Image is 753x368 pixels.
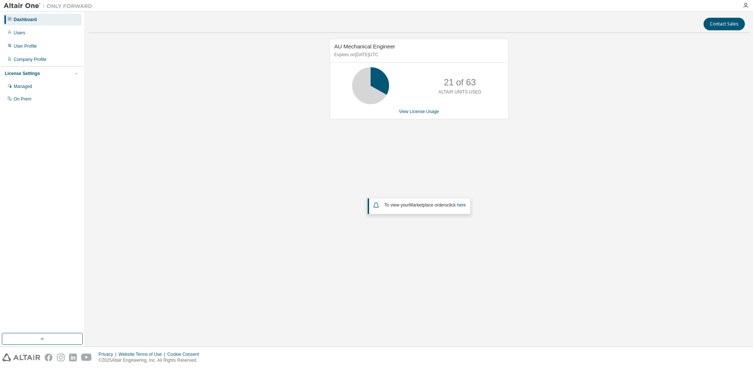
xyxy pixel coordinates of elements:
[99,357,203,364] p: © 2025 Altair Engineering, Inc. All Rights Reserved.
[118,351,167,357] div: Website Terms of Use
[439,89,481,95] p: ALTAIR UNITS USED
[444,76,476,89] p: 21 of 63
[334,43,395,50] span: AU Mechanical Engineer
[704,18,745,30] button: Contact Sales
[409,202,447,208] em: Marketplace orders
[167,351,203,357] div: Cookie Consent
[334,52,502,58] p: Expires on [DATE] UTC
[14,57,47,62] div: Company Profile
[69,354,77,361] img: linkedin.svg
[14,30,25,36] div: Users
[14,84,32,89] div: Managed
[45,354,52,361] img: facebook.svg
[57,354,65,361] img: instagram.svg
[457,202,466,208] a: here
[385,202,466,208] span: To view your click
[81,354,92,361] img: youtube.svg
[4,2,96,10] img: Altair One
[2,354,40,361] img: altair_logo.svg
[5,71,40,76] div: License Settings
[14,43,37,49] div: User Profile
[14,96,31,102] div: On Prem
[399,109,439,114] a: View License Usage
[14,17,37,23] div: Dashboard
[99,351,118,357] div: Privacy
